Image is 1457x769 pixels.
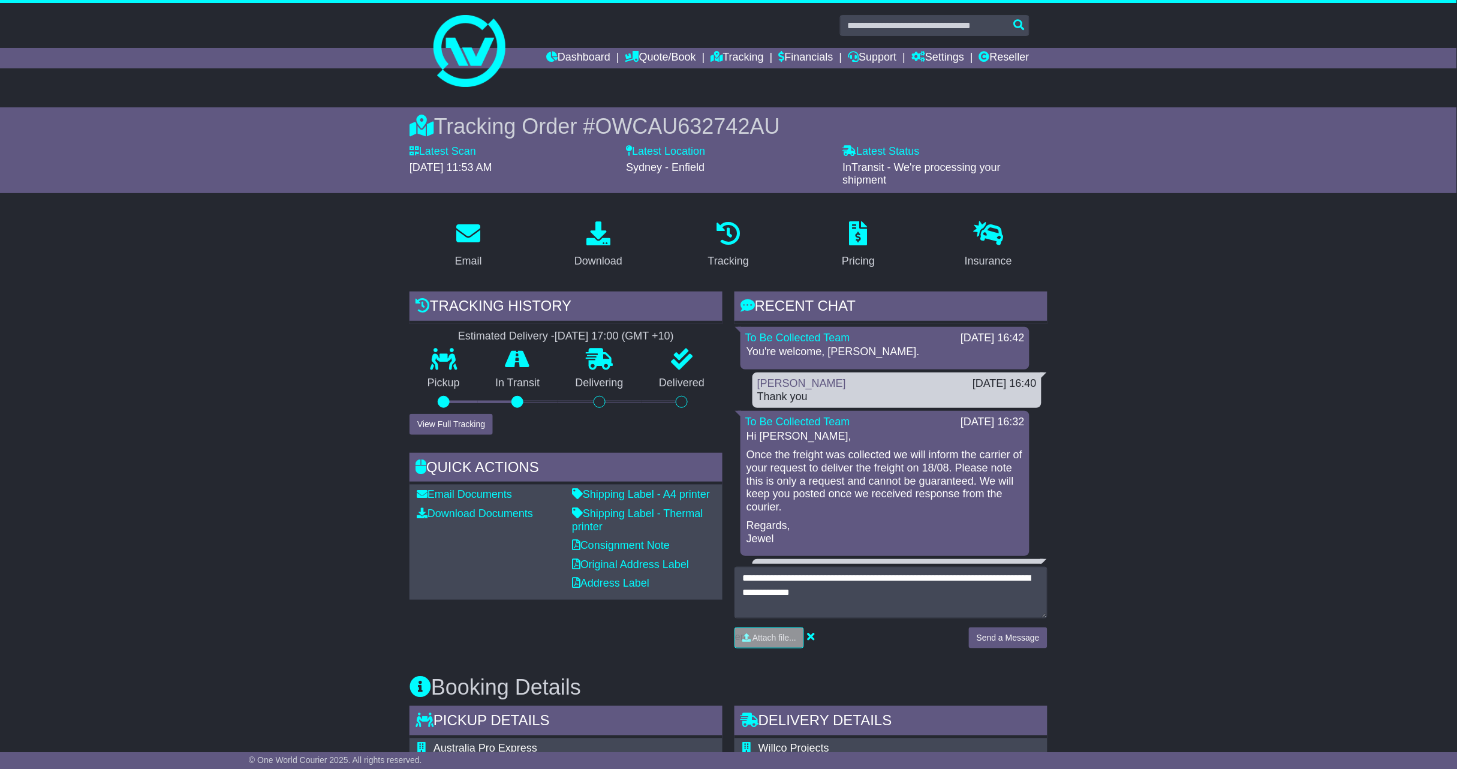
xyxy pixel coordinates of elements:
label: Latest Scan [410,145,476,158]
button: View Full Tracking [410,414,493,435]
a: To Be Collected Team [745,332,850,344]
a: Settings [911,48,964,68]
a: Address Label [572,577,649,589]
span: © One World Courier 2025. All rights reserved. [249,755,422,765]
p: Hi [PERSON_NAME], [746,430,1023,443]
button: Send a Message [969,627,1047,648]
a: Original Address Label [572,558,689,570]
div: Estimated Delivery - [410,330,723,343]
a: Shipping Label - Thermal printer [572,507,703,533]
span: Willco Projects [758,742,829,754]
div: Pickup Details [410,706,723,738]
a: Pricing [834,217,883,274]
p: In Transit [478,377,558,390]
a: Download Documents [417,507,533,519]
label: Latest Status [843,145,920,158]
div: Pricing [842,253,875,269]
h3: Booking Details [410,675,1047,699]
div: Insurance [965,253,1012,269]
a: Tracking [711,48,764,68]
a: Dashboard [546,48,610,68]
div: [DATE] 16:32 [961,416,1025,429]
p: Delivering [558,377,642,390]
p: Once the freight was collected we will inform the carrier of your request to deliver the freight ... [746,449,1023,513]
a: Insurance [957,217,1020,274]
div: [DATE] 17:00 (GMT +10) [555,330,674,343]
a: Download [567,217,630,274]
a: Email [447,217,490,274]
div: Delivery Details [734,706,1047,738]
span: Sydney - Enfield [626,161,705,173]
a: Support [848,48,896,68]
p: Regards, Jewel [746,519,1023,545]
div: [DATE] 16:42 [961,332,1025,345]
div: Email [455,253,482,269]
a: Shipping Label - A4 printer [572,488,710,500]
a: Reseller [979,48,1029,68]
p: You're welcome, [PERSON_NAME]. [746,346,1023,359]
a: Consignment Note [572,539,670,551]
div: Download [574,253,622,269]
a: Quote/Book [625,48,696,68]
div: Quick Actions [410,453,723,485]
a: [PERSON_NAME] [757,377,846,389]
div: RECENT CHAT [734,292,1047,324]
p: Delivered [642,377,723,390]
span: Australia Pro Express [434,742,537,754]
a: Tracking [700,217,757,274]
div: Tracking history [410,292,723,324]
div: Tracking [708,253,749,269]
a: Email Documents [417,488,512,500]
div: Tracking Order # [410,113,1047,139]
span: [DATE] 11:53 AM [410,161,492,173]
p: Pickup [410,377,478,390]
label: Latest Location [626,145,705,158]
span: OWCAU632742AU [595,114,780,139]
div: [DATE] 16:40 [973,377,1037,390]
div: Thank you [757,390,1037,404]
a: Financials [779,48,833,68]
span: InTransit - We're processing your shipment [843,161,1001,187]
a: To Be Collected Team [745,416,850,428]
